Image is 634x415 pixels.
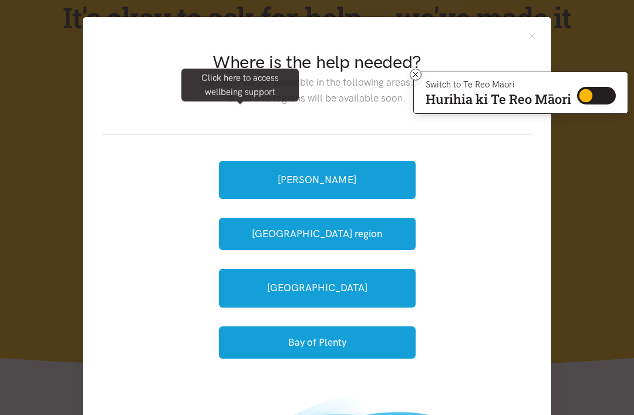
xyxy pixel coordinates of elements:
p: Switch to Te Reo Māori [426,81,571,88]
p: Currently we are available in the following areas. New areas and regions will be available soon. [190,75,444,106]
button: [GEOGRAPHIC_DATA] region [219,218,416,250]
h2: Where is the help needed? [190,50,444,75]
div: Click here to access wellbeing support [181,68,299,101]
p: Hurihia ki Te Reo Māori [426,94,571,104]
button: Close [527,31,537,41]
button: Bay of Plenty [219,326,416,359]
a: [PERSON_NAME] [219,161,416,199]
a: [GEOGRAPHIC_DATA] [219,269,416,307]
